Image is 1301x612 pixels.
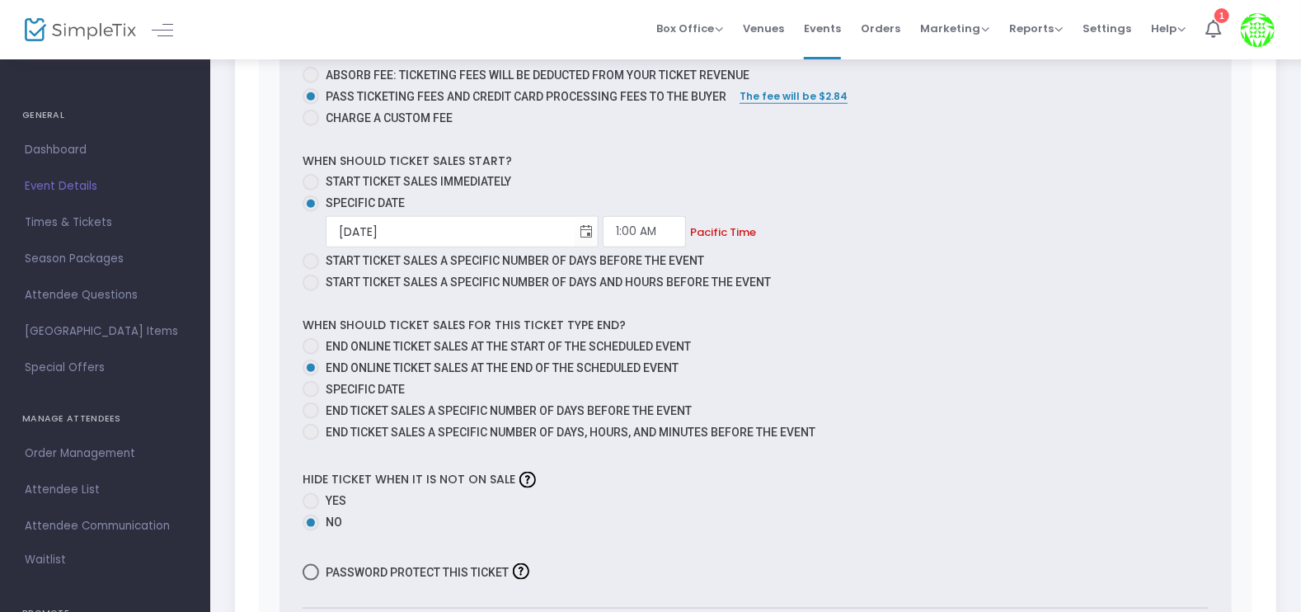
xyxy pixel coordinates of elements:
input: Start Time [603,216,686,247]
span: Reports [1009,21,1063,36]
span: Start ticket sales a specific number of days and hours before the event [326,275,771,289]
span: Special Offers [25,357,186,379]
span: Season Packages [25,248,186,270]
span: Order Management [25,443,186,464]
button: Toggle calendar [575,215,598,249]
label: When should ticket sales for this ticket type end? [303,317,626,334]
span: Settings [1083,7,1131,49]
span: Password protect this ticket [326,563,509,582]
div: 1 [1214,8,1229,23]
img: question-mark [513,563,529,580]
span: End online ticket sales at the start of the scheduled event [326,340,691,353]
span: Event Details [25,176,186,197]
span: Pass ticketing fees and credit card processing fees to the buyer [319,88,726,106]
span: Attendee Questions [25,285,186,306]
span: Absorb fee: Ticketing fees will be deducted from your ticket revenue [326,68,749,82]
span: Waitlist [25,552,66,568]
span: Start ticket sales a specific number of days before the event [326,254,704,267]
span: Help [1151,21,1186,36]
span: Pacific Time [690,224,756,240]
span: Specific Date [326,196,405,209]
span: The fee will be $2.84 [740,89,848,103]
span: Charge a custom fee [319,110,453,127]
span: End ticket sales a specific number of days, hours, and minutes before the event [326,426,815,439]
input: Start Date [326,215,575,249]
span: Events [804,7,841,49]
h4: GENERAL [22,99,188,132]
span: Start ticket sales immediately [326,175,511,188]
span: Marketing [920,21,989,36]
img: question-mark [519,472,536,488]
span: Yes [319,492,346,510]
span: Times & Tickets [25,212,186,233]
span: No [319,514,342,531]
label: Hide ticket when it is not on sale [303,467,540,492]
span: [GEOGRAPHIC_DATA] Items [25,321,186,342]
span: Attendee Communication [25,515,186,537]
span: Attendee List [25,479,186,501]
span: Specific Date [326,383,405,396]
span: End online ticket sales at the end of the scheduled event [326,361,679,374]
span: Dashboard [25,139,186,161]
span: Venues [743,7,784,49]
label: When should ticket sales start? [303,153,512,170]
span: End ticket sales a specific number of days before the event [326,404,692,417]
span: Box Office [656,21,723,36]
span: Orders [861,7,900,49]
h4: MANAGE ATTENDEES [22,403,188,435]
